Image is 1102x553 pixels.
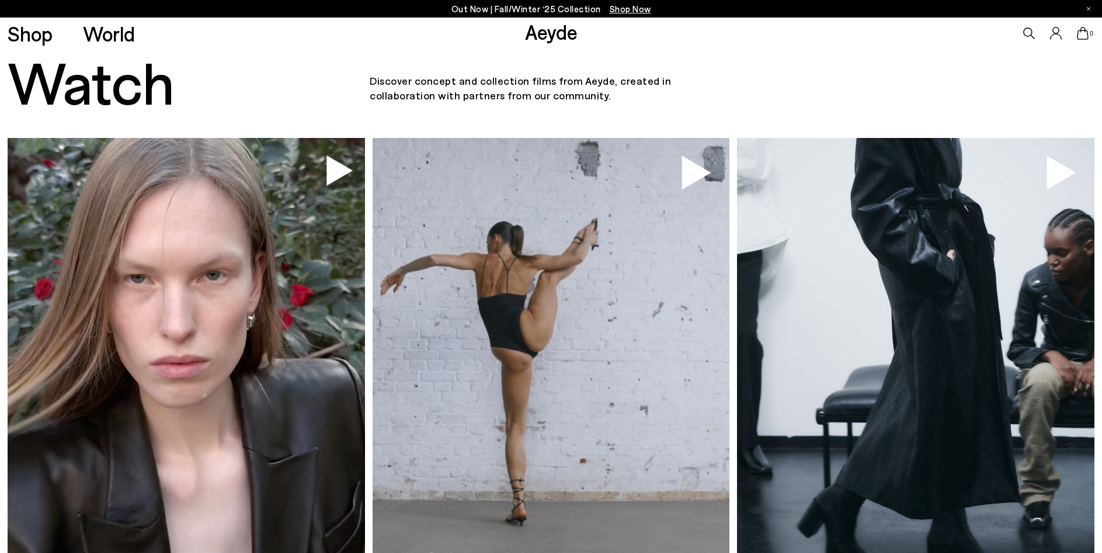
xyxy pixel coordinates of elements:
div: Discover concept and collection films from Aeyde, created in collaboration with partners from our... [370,74,732,103]
a: Aeyde [525,19,578,44]
span: Navigate to /collections/new-in [610,4,651,14]
p: Out Now | Fall/Winter ‘25 Collection [451,2,651,16]
a: World [83,23,135,44]
a: 0 [1077,27,1089,40]
a: Shop [8,23,53,44]
span: 0 [1089,30,1094,37]
div: Watch [8,49,370,113]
